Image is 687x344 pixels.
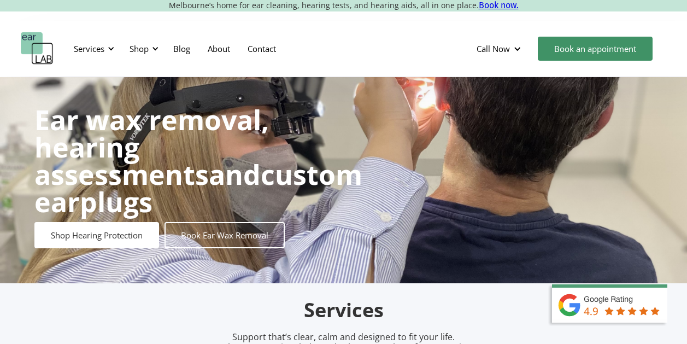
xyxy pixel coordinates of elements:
a: Shop Hearing Protection [34,222,159,248]
div: Shop [130,43,149,54]
a: About [199,33,239,65]
div: Shop [123,32,162,65]
h1: and [34,106,362,215]
strong: Ear wax removal, hearing assessments [34,101,269,193]
h2: Services [87,298,601,323]
a: Book an appointment [538,37,653,61]
div: Services [74,43,104,54]
a: Contact [239,33,285,65]
a: Book Ear Wax Removal [165,222,285,248]
strong: custom earplugs [34,156,362,220]
div: Call Now [477,43,510,54]
a: Blog [165,33,199,65]
div: Services [67,32,118,65]
a: home [21,32,54,65]
div: Call Now [468,32,532,65]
